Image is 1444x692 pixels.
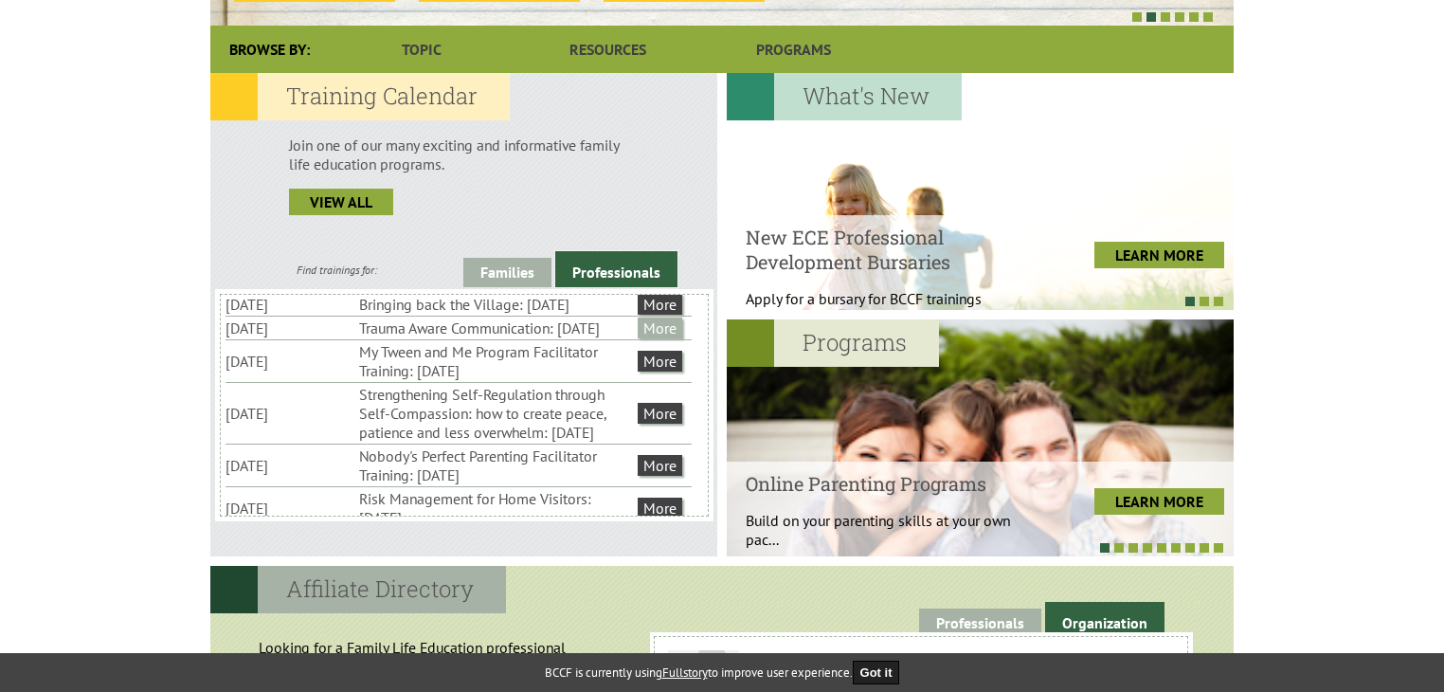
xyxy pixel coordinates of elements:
div: Find trainings for: [210,263,463,277]
a: Organization [1045,602,1164,638]
a: Topic [329,26,514,73]
h2: Training Calendar [210,73,510,120]
a: Professionals [555,251,677,287]
a: Families [463,258,551,287]
a: More [638,498,682,519]
li: Risk Management for Home Visitors: [DATE] [359,487,634,529]
h2: Affiliate Directory [210,566,506,613]
li: [DATE] [226,350,355,373]
li: [DATE] [226,317,355,339]
li: [DATE] [226,497,355,519]
h2: What's New [727,73,962,120]
div: Browse By: [210,26,329,73]
button: Got it [853,661,900,684]
li: My Tween and Me Program Facilitator Training: [DATE] [359,340,634,382]
a: view all [289,189,393,215]
a: More [638,455,682,476]
li: [DATE] [226,402,355,425]
a: Fullstory [662,665,708,681]
p: Join one of our many exciting and informative family life education programs. [289,136,639,173]
a: LEARN MORE [1094,488,1224,515]
a: More [638,294,682,315]
h4: New ECE Professional Development Bursaries [746,225,1029,274]
a: LEARN MORE [1094,242,1224,268]
p: Build on your parenting skills at your own pac... [746,511,1029,549]
li: [DATE] [226,454,355,477]
li: Bringing back the Village: [DATE] [359,293,634,316]
li: [DATE] [226,293,355,316]
li: Strengthening Self-Regulation through Self-Compassion: how to create peace, patience and less ove... [359,383,634,444]
h2: Programs [727,319,939,367]
a: More [638,318,682,338]
a: More [638,403,682,424]
a: Professionals [919,609,1041,638]
a: Resources [514,26,700,73]
a: Programs [701,26,887,73]
li: Trauma Aware Communication: [DATE] [359,317,634,339]
h4: Online Parenting Programs [746,471,1029,496]
a: More [638,351,682,372]
p: Apply for a bursary for BCCF trainings West... [746,289,1029,327]
li: Nobody's Perfect Parenting Facilitator Training: [DATE] [359,445,634,486]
